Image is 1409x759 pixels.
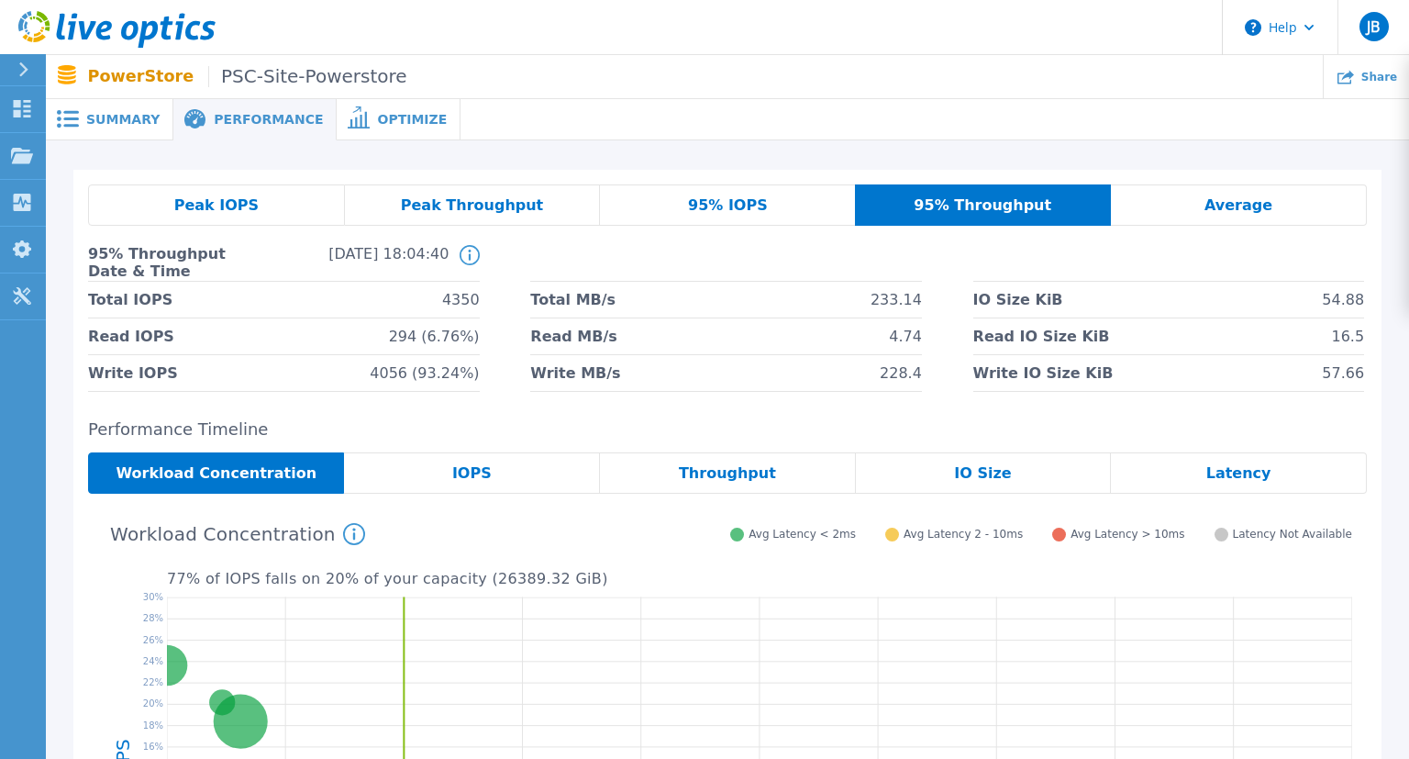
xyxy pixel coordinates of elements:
[1206,466,1271,481] span: Latency
[1071,528,1184,541] span: Avg Latency > 10ms
[880,355,922,391] span: 228.4
[530,282,616,318] span: Total MB/s
[530,355,620,391] span: Write MB/s
[88,245,269,281] span: 95% Throughput Date & Time
[1367,19,1380,34] span: JB
[110,523,365,545] h4: Workload Concentration
[88,282,172,318] span: Total IOPS
[143,634,163,644] text: 26%
[370,355,479,391] span: 4056 (93.24%)
[904,528,1023,541] span: Avg Latency 2 - 10ms
[143,677,163,687] text: 22%
[914,198,1051,213] span: 95% Throughput
[214,113,323,126] span: Performance
[88,66,407,87] p: PowerStore
[1361,72,1397,83] span: Share
[954,466,1011,481] span: IO Size
[871,282,922,318] span: 233.14
[679,466,776,481] span: Throughput
[269,245,449,281] span: [DATE] 18:04:40
[88,318,174,354] span: Read IOPS
[1322,282,1364,318] span: 54.88
[88,355,178,391] span: Write IOPS
[530,318,616,354] span: Read MB/s
[143,592,163,602] text: 30%
[973,355,1114,391] span: Write IO Size KiB
[86,113,160,126] span: Summary
[889,318,922,354] span: 4.74
[401,198,544,213] span: Peak Throughput
[1233,528,1352,541] span: Latency Not Available
[116,466,316,481] span: Workload Concentration
[143,656,163,666] text: 24%
[389,318,480,354] span: 294 (6.76%)
[174,198,259,213] span: Peak IOPS
[167,571,1352,587] p: 77 % of IOPS falls on 20 % of your capacity ( 26389.32 GiB )
[452,466,492,481] span: IOPS
[1332,318,1365,354] span: 16.5
[377,113,447,126] span: Optimize
[208,66,406,87] span: PSC-Site-Powerstore
[973,282,1063,318] span: IO Size KiB
[143,613,163,623] text: 28%
[973,318,1110,354] span: Read IO Size KiB
[749,528,856,541] span: Avg Latency < 2ms
[88,420,1367,440] h2: Performance Timeline
[442,282,480,318] span: 4350
[1204,198,1272,213] span: Average
[688,198,768,213] span: 95% IOPS
[1322,355,1364,391] span: 57.66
